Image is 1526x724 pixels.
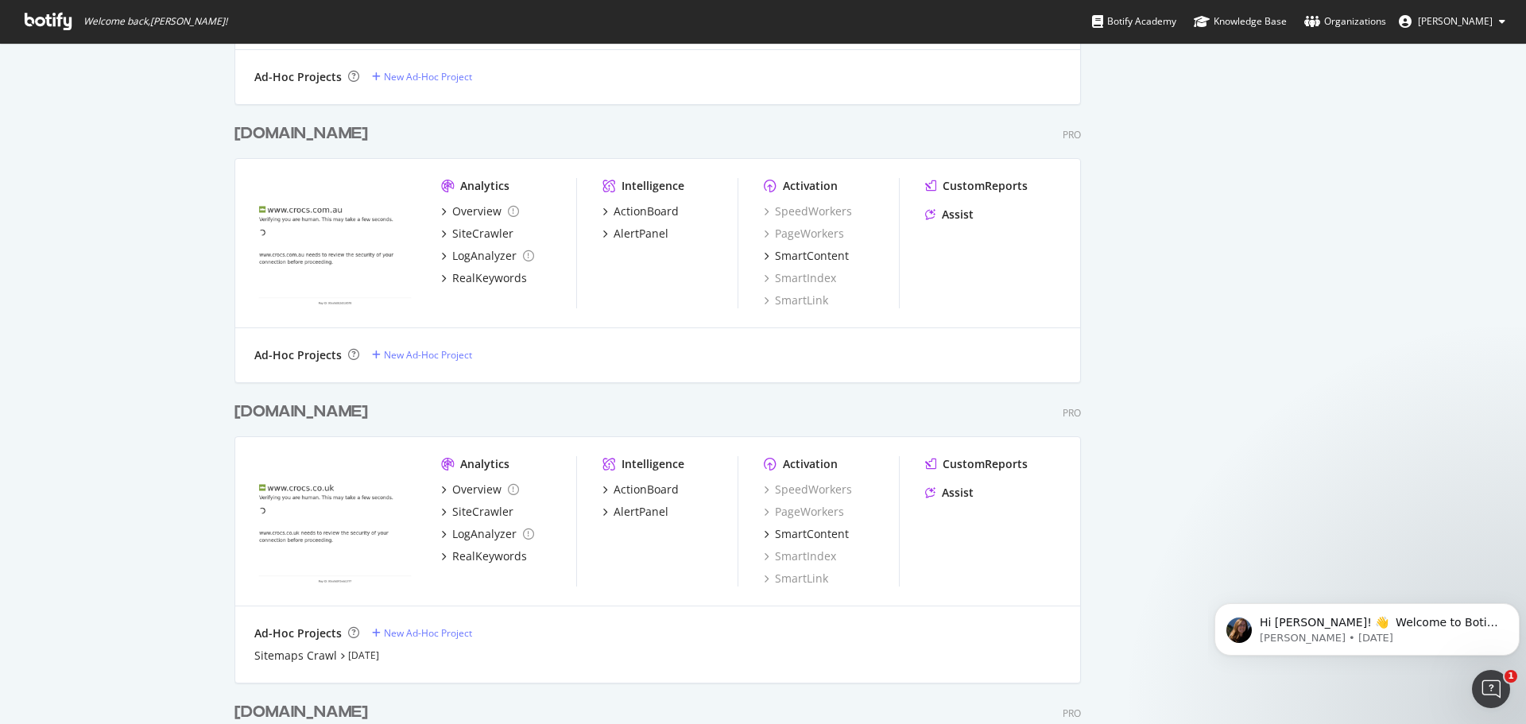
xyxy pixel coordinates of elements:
[372,626,472,640] a: New Ad-Hoc Project
[614,203,679,219] div: ActionBoard
[943,456,1028,472] div: CustomReports
[384,348,472,362] div: New Ad-Hoc Project
[783,178,838,194] div: Activation
[452,270,527,286] div: RealKeywords
[1092,14,1176,29] div: Botify Academy
[234,701,368,724] div: [DOMAIN_NAME]
[943,178,1028,194] div: CustomReports
[602,504,668,520] a: AlertPanel
[614,482,679,498] div: ActionBoard
[925,456,1028,472] a: CustomReports
[254,625,342,641] div: Ad-Hoc Projects
[452,548,527,564] div: RealKeywords
[783,456,838,472] div: Activation
[1063,406,1081,420] div: Pro
[441,248,534,264] a: LogAnalyzer
[254,456,416,585] img: crocs.co.uk
[452,482,502,498] div: Overview
[372,348,472,362] a: New Ad-Hoc Project
[452,226,513,242] div: SiteCrawler
[942,485,974,501] div: Assist
[1505,670,1517,683] span: 1
[452,248,517,264] div: LogAnalyzer
[764,526,849,542] a: SmartContent
[234,401,368,424] div: [DOMAIN_NAME]
[234,122,374,145] a: [DOMAIN_NAME]
[1194,14,1287,29] div: Knowledge Base
[1472,670,1510,708] iframe: Intercom live chat
[764,226,844,242] a: PageWorkers
[925,485,974,501] a: Assist
[460,178,509,194] div: Analytics
[384,70,472,83] div: New Ad-Hoc Project
[622,456,684,472] div: Intelligence
[925,178,1028,194] a: CustomReports
[1063,128,1081,141] div: Pro
[764,504,844,520] a: PageWorkers
[254,69,342,85] div: Ad-Hoc Projects
[764,571,828,587] a: SmartLink
[441,203,519,219] a: Overview
[452,203,502,219] div: Overview
[254,178,416,307] img: crocs.com.au
[1386,9,1518,34] button: [PERSON_NAME]
[1208,570,1526,681] iframe: Intercom notifications message
[234,701,374,724] a: [DOMAIN_NAME]
[441,548,527,564] a: RealKeywords
[372,70,472,83] a: New Ad-Hoc Project
[775,526,849,542] div: SmartContent
[441,270,527,286] a: RealKeywords
[602,226,668,242] a: AlertPanel
[614,226,668,242] div: AlertPanel
[764,270,836,286] a: SmartIndex
[775,248,849,264] div: SmartContent
[348,649,379,662] a: [DATE]
[764,248,849,264] a: SmartContent
[384,626,472,640] div: New Ad-Hoc Project
[602,203,679,219] a: ActionBoard
[441,482,519,498] a: Overview
[622,178,684,194] div: Intelligence
[614,504,668,520] div: AlertPanel
[925,207,974,223] a: Assist
[254,648,337,664] a: Sitemaps Crawl
[234,122,368,145] div: [DOMAIN_NAME]
[764,203,852,219] a: SpeedWorkers
[1418,14,1493,28] span: Evelina Stankevic
[441,226,513,242] a: SiteCrawler
[234,401,374,424] a: [DOMAIN_NAME]
[1304,14,1386,29] div: Organizations
[452,526,517,542] div: LogAnalyzer
[441,526,534,542] a: LogAnalyzer
[764,482,852,498] a: SpeedWorkers
[452,504,513,520] div: SiteCrawler
[460,456,509,472] div: Analytics
[254,347,342,363] div: Ad-Hoc Projects
[1063,707,1081,720] div: Pro
[83,15,227,28] span: Welcome back, [PERSON_NAME] !
[764,292,828,308] a: SmartLink
[942,207,974,223] div: Assist
[602,482,679,498] a: ActionBoard
[764,548,836,564] a: SmartIndex
[441,504,513,520] a: SiteCrawler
